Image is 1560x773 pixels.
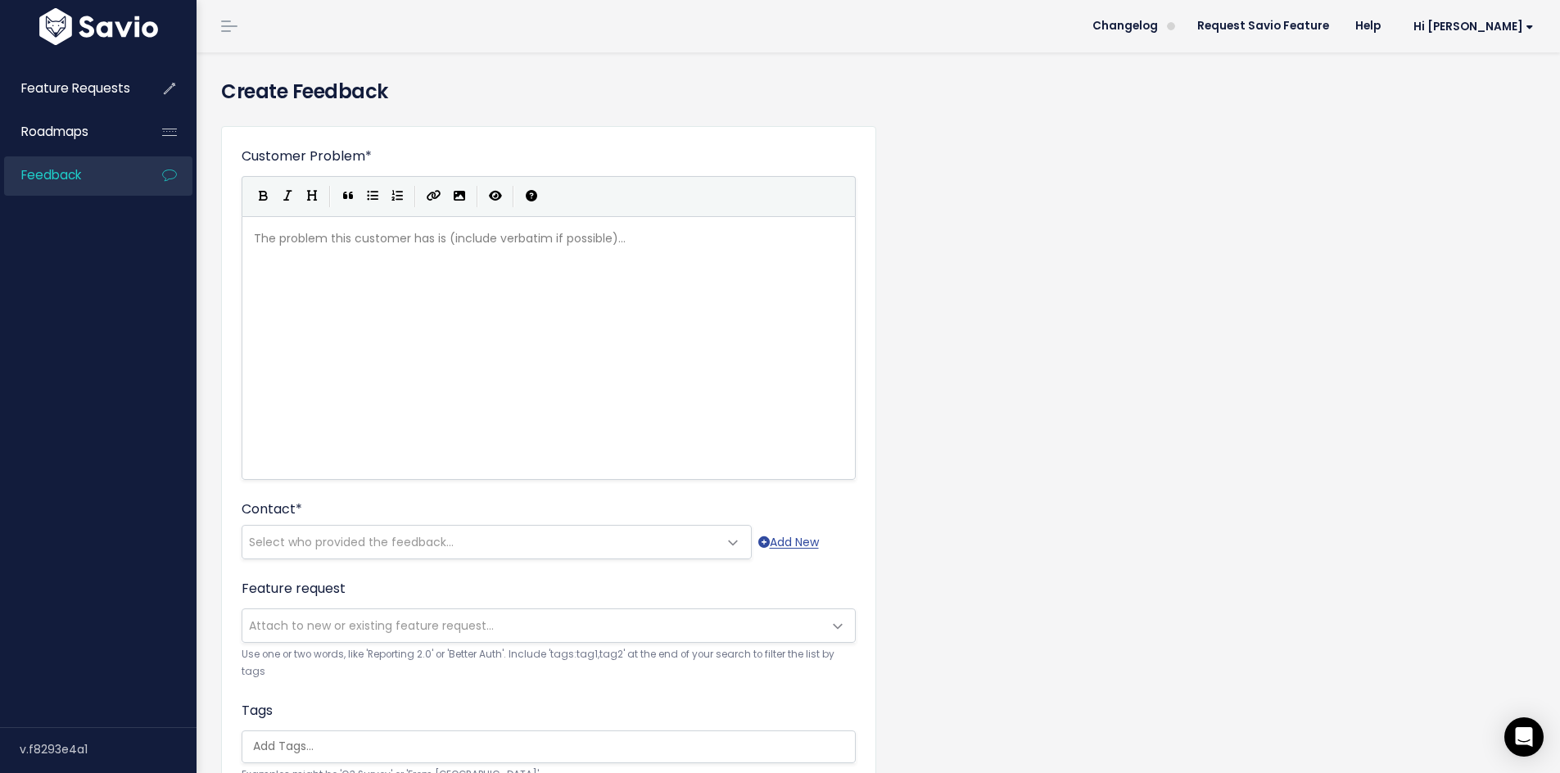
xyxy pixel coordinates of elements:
button: Markdown Guide [519,184,544,209]
input: Add Tags... [246,738,859,755]
span: Changelog [1092,20,1158,32]
i: | [513,186,514,206]
button: Heading [300,184,324,209]
span: Hi [PERSON_NAME] [1413,20,1534,33]
h4: Create Feedback [221,77,1535,106]
a: Roadmaps [4,113,136,151]
i: | [414,186,416,206]
a: Add New [758,532,819,553]
span: Feature Requests [21,79,130,97]
label: Feature request [242,579,346,599]
div: Open Intercom Messenger [1504,717,1544,757]
span: Feedback [21,166,81,183]
small: Use one or two words, like 'Reporting 2.0' or 'Better Auth'. Include 'tags:tag1,tag2' at the end ... [242,646,856,681]
img: logo-white.9d6f32f41409.svg [35,8,162,45]
a: Help [1342,14,1394,38]
button: Generic List [360,184,385,209]
button: Quote [336,184,360,209]
i: | [329,186,331,206]
span: Select who provided the feedback... [249,534,454,550]
button: Bold [251,184,275,209]
span: Attach to new or existing feature request... [249,617,494,634]
a: Hi [PERSON_NAME] [1394,14,1547,39]
label: Customer Problem [242,147,372,166]
div: v.f8293e4a1 [20,728,197,771]
a: Request Savio Feature [1184,14,1342,38]
label: Tags [242,701,273,721]
button: Toggle Preview [483,184,508,209]
i: | [477,186,478,206]
a: Feedback [4,156,136,194]
button: Create Link [421,184,447,209]
button: Import an image [447,184,472,209]
button: Numbered List [385,184,409,209]
button: Italic [275,184,300,209]
label: Contact [242,500,302,519]
a: Feature Requests [4,70,136,107]
span: Roadmaps [21,123,88,140]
